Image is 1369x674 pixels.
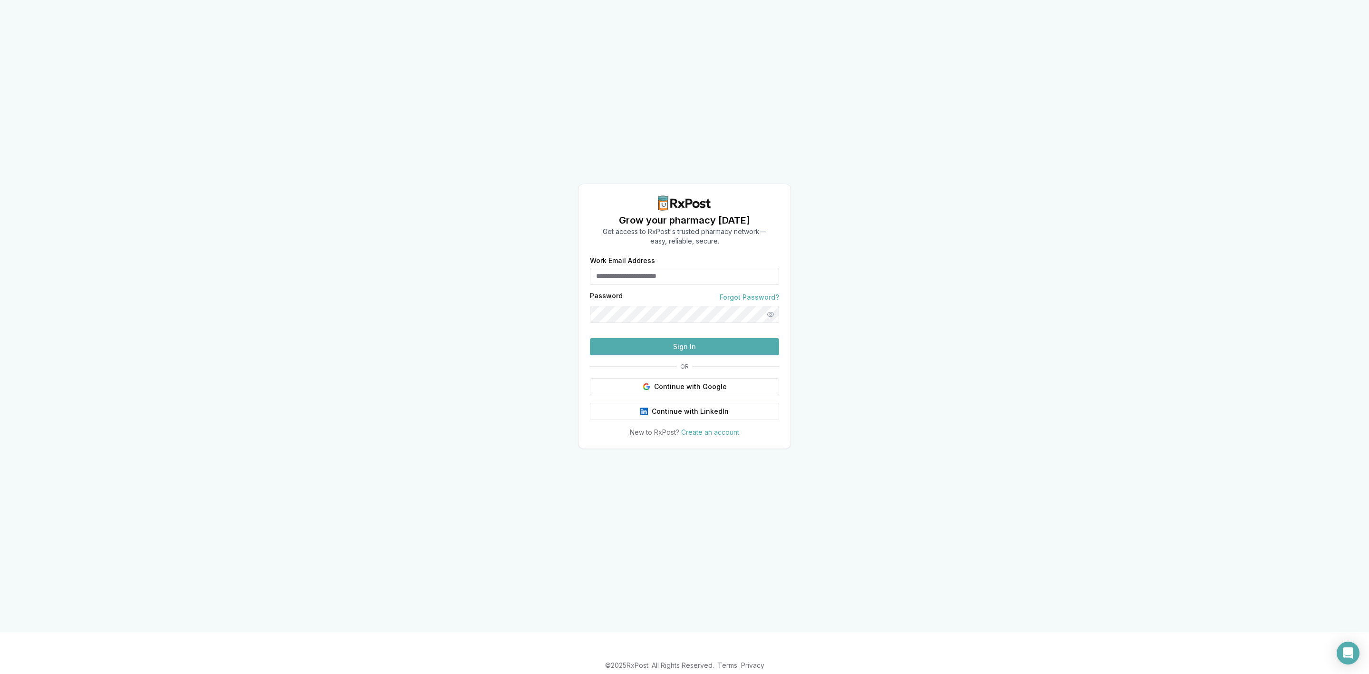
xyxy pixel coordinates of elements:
[603,227,766,246] p: Get access to RxPost's trusted pharmacy network— easy, reliable, secure.
[676,363,693,371] span: OR
[720,293,779,302] a: Forgot Password?
[640,408,648,415] img: LinkedIn
[762,306,779,323] button: Show password
[741,661,764,669] a: Privacy
[681,428,739,436] a: Create an account
[630,428,679,436] span: New to RxPost?
[654,195,715,211] img: RxPost Logo
[590,338,779,355] button: Sign In
[590,293,623,302] label: Password
[643,383,650,391] img: Google
[1337,642,1359,664] div: Open Intercom Messenger
[590,403,779,420] button: Continue with LinkedIn
[590,257,779,264] label: Work Email Address
[603,214,766,227] h1: Grow your pharmacy [DATE]
[718,661,737,669] a: Terms
[590,378,779,395] button: Continue with Google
